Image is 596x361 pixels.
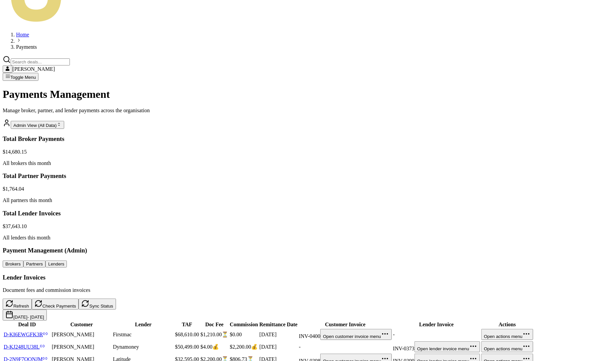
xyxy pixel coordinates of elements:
td: [PERSON_NAME] [51,341,112,353]
th: Actions [481,321,534,328]
th: Lender Invoice [393,321,480,328]
div: $4.00 [201,344,229,350]
button: Toggle Menu [3,73,38,81]
nav: breadcrumb [3,32,593,50]
div: $1,764.04 [3,186,593,192]
button: Sync Status [79,299,116,310]
p: All brokers this month [3,160,593,166]
th: Remittance Date [259,321,298,328]
span: Payment Received [251,344,258,350]
th: Deal ID [3,321,51,328]
span: Payment Pending [222,332,229,337]
th: Customer [51,321,112,328]
div: $2,200.00 [230,344,258,350]
td: [DATE] [259,329,298,340]
div: $14,680.15 [3,149,593,155]
button: Refresh [3,299,32,310]
button: [DATE]- [DATE] [3,310,47,321]
button: Brokers [3,260,23,267]
p: All partners this month [3,197,593,203]
span: DB ID: cme2flml5000dv2pvx0txw01r Xero ID: ebb66752-7fdb-409c-9331-23e82635effb [393,346,414,351]
button: Open actions menu [481,329,533,340]
span: Payment Received [213,344,219,350]
div: $50,499.00 [175,344,199,350]
h3: Total Lender Invoices [3,210,593,217]
a: D-KJ248UU38L [4,344,45,350]
div: $0.00 [230,332,258,338]
td: [DATE] [259,341,298,353]
th: TAF [175,321,200,328]
p: Manage broker, partner, and lender payments across the organisation [3,108,593,114]
span: Payments [16,44,37,50]
h3: Total Broker Payments [3,135,593,143]
th: Customer Invoice [299,321,392,328]
button: Partners [23,260,45,267]
span: Open customer invoice menu [323,334,381,339]
span: [PERSON_NAME] [12,66,55,72]
input: Search deals [11,58,70,65]
a: D-KI6EWGFK3R [4,332,48,337]
button: Open customer invoice menu [320,329,391,340]
a: Home [16,32,29,37]
td: Dynamoney [113,341,174,353]
th: Commission [230,321,258,328]
p: Document fees and commission invoices [3,287,593,293]
h3: Payment Management (Admin) [3,247,593,254]
span: - [393,332,395,337]
span: - [299,344,301,350]
span: Open actions menu [484,346,523,351]
button: Open actions menu [481,341,533,352]
div: $68,610.00 [175,332,199,338]
span: Open lender invoice menu [417,346,469,351]
div: $37,643.10 [3,223,593,229]
td: [PERSON_NAME] [51,329,112,340]
h3: Lender Invoices [3,274,593,281]
span: Toggle Menu [10,75,36,80]
th: Lender [113,321,174,328]
button: Lenders [45,260,67,267]
h3: Total Partner Payments [3,172,593,180]
td: Firstmac [113,329,174,340]
p: All lenders this month [3,235,593,241]
div: $1,210.00 [201,331,229,338]
h1: Payments Management [3,88,593,101]
button: Check Payments [32,299,79,310]
span: DB ID: cme7tiwoc0006sym4ur1ea6s1 Xero ID: 25a61069-518a-44a4-b25e-35ffe1f0f5b3 [299,333,320,339]
th: Doc Fee [200,321,229,328]
button: Open lender invoice menu [414,341,480,352]
span: Open actions menu [484,334,523,339]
